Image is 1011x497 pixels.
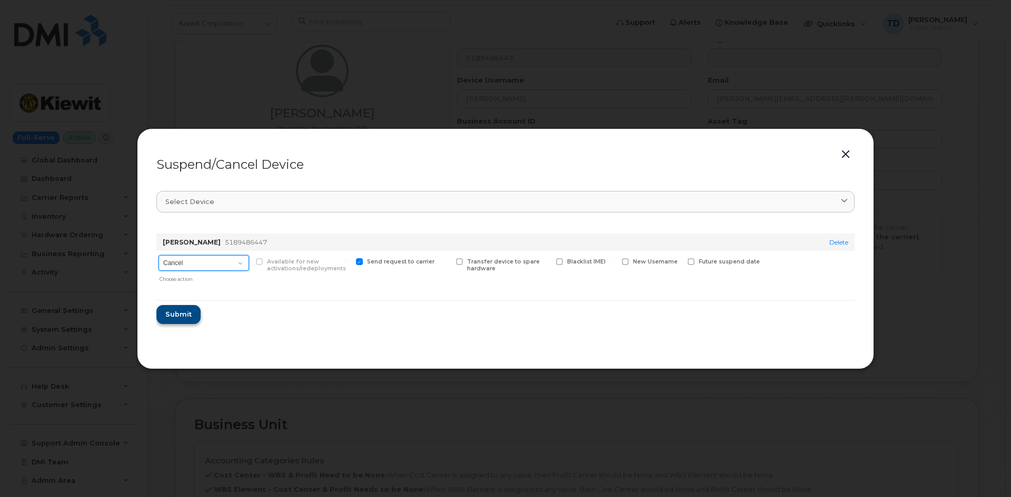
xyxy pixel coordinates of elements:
[156,158,855,171] div: Suspend/Cancel Device
[160,272,249,283] div: Choose action
[675,258,680,263] input: Future suspend date
[965,451,1003,489] iframe: Messenger Launcher
[543,258,549,263] input: Blacklist IMEI
[156,191,855,212] a: Select device
[567,258,606,265] span: Blacklist IMEI
[443,258,449,263] input: Transfer device to spare hardware
[609,258,614,263] input: New Username
[163,238,221,246] strong: [PERSON_NAME]
[467,258,540,272] span: Transfer device to spare hardware
[367,258,434,265] span: Send request to carrier
[156,305,201,324] button: Submit
[165,197,214,207] span: Select device
[829,238,848,246] a: Delete
[633,258,678,265] span: New Username
[267,258,346,272] span: Available for new activations/redeployments
[165,309,192,319] span: Submit
[243,258,249,263] input: Available for new activations/redeployments
[343,258,349,263] input: Send request to carrier
[699,258,760,265] span: Future suspend date
[225,238,267,246] span: 5189486447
